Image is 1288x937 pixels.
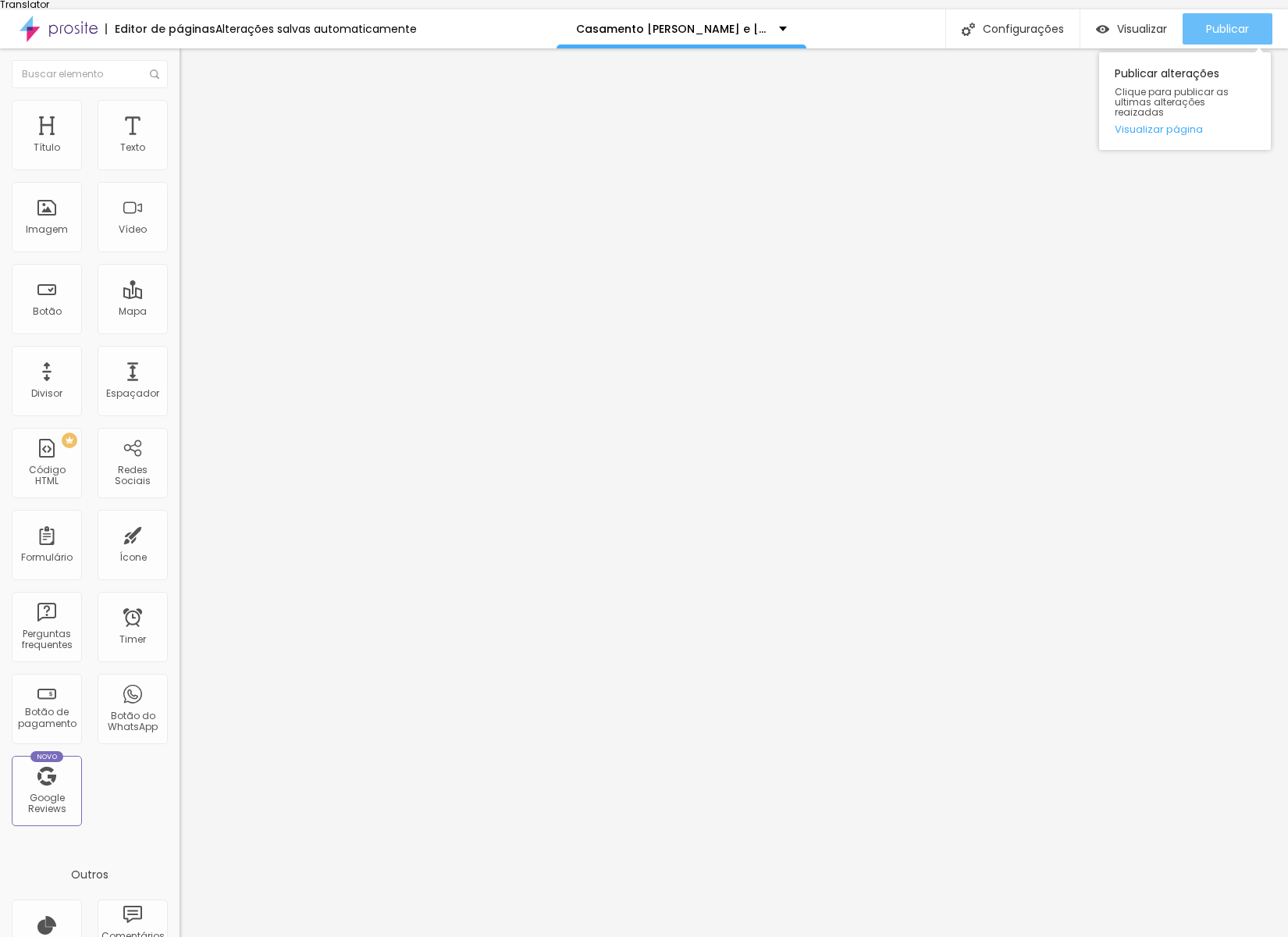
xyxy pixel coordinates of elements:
[16,707,77,729] div: Botão de pagamento
[119,634,146,645] div: Timer
[962,23,975,36] img: Icone
[119,306,147,317] div: Mapa
[16,629,77,651] div: Perguntas frequentes
[119,224,147,235] div: Vídeo
[1099,52,1271,150] div: Publicar alterações
[21,552,73,563] div: Formulário
[26,224,68,235] div: Imagem
[101,711,163,733] div: Botão do WhatsApp
[105,23,215,34] div: Editor de páginas
[31,388,62,399] div: Divisor
[1117,23,1167,35] span: Visualizar
[106,388,159,399] div: Espaçador
[1096,23,1109,36] img: view-1.svg
[1206,23,1249,35] span: Publicar
[33,306,62,317] div: Botão
[16,465,77,487] div: Código HTML
[945,9,1080,48] div: Configurações
[150,69,159,79] img: Icone
[1115,124,1255,134] a: Visualizar página
[1115,87,1255,118] span: Clique para publicar as ultimas alterações reaizadas
[12,60,168,88] input: Buscar elemento
[119,552,147,563] div: Ícone
[30,751,64,762] div: Novo
[34,142,60,153] div: Título
[1183,13,1272,45] button: Publicar
[1080,13,1183,45] button: Visualizar
[120,142,145,153] div: Texto
[215,23,417,34] div: Alterações salvas automaticamente
[101,465,163,487] div: Redes Sociais
[576,23,767,34] p: Casamento [PERSON_NAME] e [PERSON_NAME]
[16,793,77,815] div: Google Reviews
